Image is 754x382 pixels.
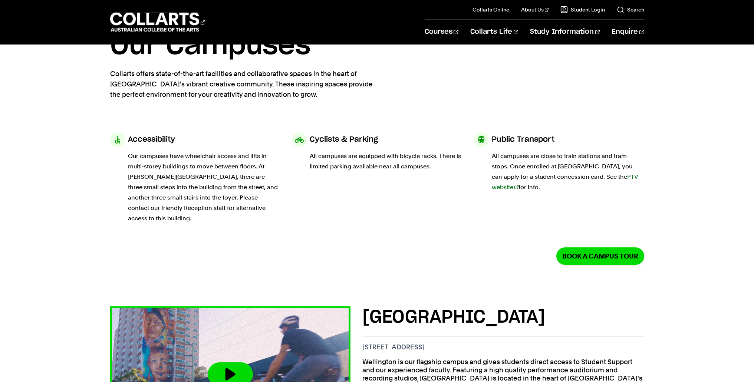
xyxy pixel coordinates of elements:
a: Search [617,6,644,13]
a: Enquire [612,20,644,44]
h3: Accessibility [128,132,175,146]
a: Student Login [560,6,605,13]
a: Collarts Life [470,20,518,44]
p: [STREET_ADDRESS] [362,343,644,351]
p: All campuses are equipped with bicycle racks. There is limited parking available near all campuses. [310,151,462,172]
a: About Us [521,6,549,13]
h3: Public Transport [492,132,554,146]
a: PTV website [492,173,638,191]
a: Book a Campus Tour [556,247,644,265]
div: Go to homepage [110,11,205,33]
h1: Our Campuses [110,29,644,63]
h3: Cyclists & Parking [310,132,378,146]
a: Study Information [530,20,600,44]
p: Collarts offers state-of-the-art facilities and collaborative spaces in the heart of [GEOGRAPHIC_... [110,69,381,100]
a: Collarts Online [473,6,509,13]
a: Courses [425,20,458,44]
p: Our campuses have wheelchair access and lifts in multi-storey buildings to move between floors. A... [128,151,280,224]
p: All campuses are close to train stations and tram stops. Once enrolled at [GEOGRAPHIC_DATA], you ... [492,151,644,192]
h3: [GEOGRAPHIC_DATA] [362,306,644,329]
